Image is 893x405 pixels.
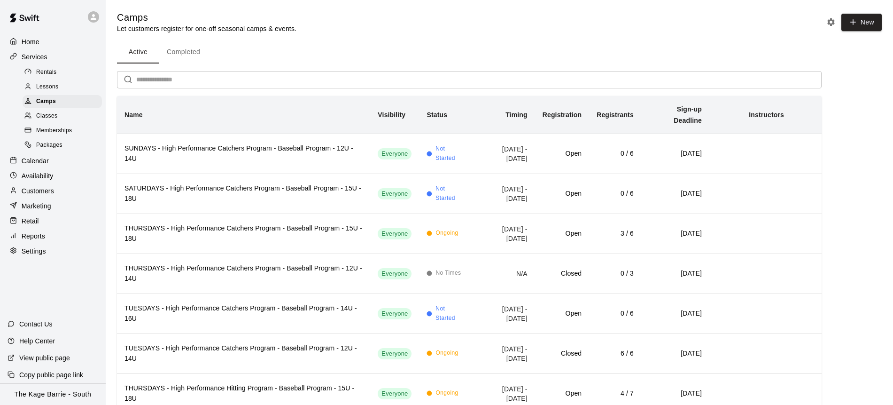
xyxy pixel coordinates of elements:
span: Rentals [36,68,57,77]
span: Ongoing [435,349,458,358]
h6: Open [543,229,582,239]
b: Registrants [597,111,634,119]
div: Camps [23,95,102,108]
p: Help Center [19,336,55,346]
p: Customers [22,186,54,196]
span: Not Started [435,304,466,323]
h6: [DATE] [649,349,702,359]
h6: Open [543,149,582,159]
span: Ongoing [435,229,458,238]
p: Retail [22,216,39,226]
div: This service is visible to all of your customers [378,188,412,199]
h5: Camps [117,11,296,24]
div: Lessons [23,80,102,94]
a: Retail [8,214,98,228]
h6: THURSDAYS - High Performance Hitting Program - Baseball Program - 15U - 18U [124,383,363,404]
div: Rentals [23,66,102,79]
span: Ongoing [435,389,458,398]
a: Marketing [8,199,98,213]
h6: [DATE] [649,189,702,199]
span: Not Started [435,144,466,163]
h6: 3 / 6 [597,229,634,239]
td: [DATE] - [DATE] [473,134,535,174]
td: [DATE] - [DATE] [473,334,535,373]
span: Everyone [378,190,412,199]
h6: 0 / 3 [597,269,634,279]
span: Classes [36,111,57,121]
p: Marketing [22,201,51,211]
b: Instructors [749,111,784,119]
h6: Open [543,189,582,199]
h6: TUESDAYS - High Performance Catchers Program - Baseball Program - 12U - 14U [124,343,363,364]
a: Camps [23,95,106,109]
span: Lessons [36,82,59,92]
div: This service is visible to all of your customers [378,308,412,319]
h6: [DATE] [649,269,702,279]
a: Packages [23,138,106,153]
h6: Open [543,389,582,399]
div: Memberships [23,124,102,137]
h6: 0 / 6 [597,309,634,319]
p: Services [22,52,47,62]
span: Everyone [378,389,412,398]
div: This service is visible to all of your customers [378,268,412,279]
h6: 6 / 6 [597,349,634,359]
td: [DATE] - [DATE] [473,174,535,214]
td: N/A [473,254,535,294]
a: Classes [23,109,106,124]
b: Timing [505,111,528,119]
span: Memberships [36,126,72,135]
p: Contact Us [19,319,53,329]
p: Home [22,37,39,47]
span: No Times [435,269,461,278]
p: Let customers register for one-off seasonal camps & events. [117,24,296,33]
p: Settings [22,246,46,256]
h6: 0 / 6 [597,149,634,159]
div: Home [8,35,98,49]
p: View public page [19,353,70,363]
h6: THURSDAYS - High Performance Catchers Program - Baseball Program - 12U - 14U [124,263,363,284]
a: Rentals [23,65,106,79]
span: Not Started [435,184,466,203]
button: Camp settings [824,15,838,29]
h6: Closed [543,349,582,359]
div: Availability [8,169,98,183]
b: Visibility [378,111,405,119]
button: Active [117,41,159,64]
b: Name [124,111,143,119]
p: Availability [22,171,54,181]
h6: [DATE] [649,149,702,159]
button: Completed [159,41,208,64]
p: The Kage Barrie - South [15,389,92,399]
p: Copy public page link [19,370,83,380]
h6: [DATE] [649,229,702,239]
h6: SATURDAYS - High Performance Catchers Program - Baseball Program - 15U - 18U [124,183,363,204]
a: New [838,18,882,26]
div: This service is visible to all of your customers [378,348,412,359]
td: [DATE] - [DATE] [473,294,535,334]
a: Reports [8,229,98,243]
a: Settings [8,244,98,258]
div: This service is visible to all of your customers [378,388,412,399]
div: Services [8,50,98,64]
div: Classes [23,110,102,123]
p: Calendar [22,156,49,166]
span: Packages [36,141,62,150]
h6: [DATE] [649,309,702,319]
span: Everyone [378,270,412,278]
div: Packages [23,139,102,152]
a: Customers [8,184,98,198]
h6: SUNDAYS - High Performance Catchers Program - Baseball Program - 12U - 14U [124,143,363,164]
h6: 4 / 7 [597,389,634,399]
span: Everyone [378,310,412,318]
h6: TUESDAYS - High Performance Catchers Program - Baseball Program - 14U - 16U [124,303,363,324]
span: Everyone [378,349,412,358]
h6: 0 / 6 [597,189,634,199]
button: New [841,14,882,31]
a: Calendar [8,154,98,168]
a: Lessons [23,79,106,94]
